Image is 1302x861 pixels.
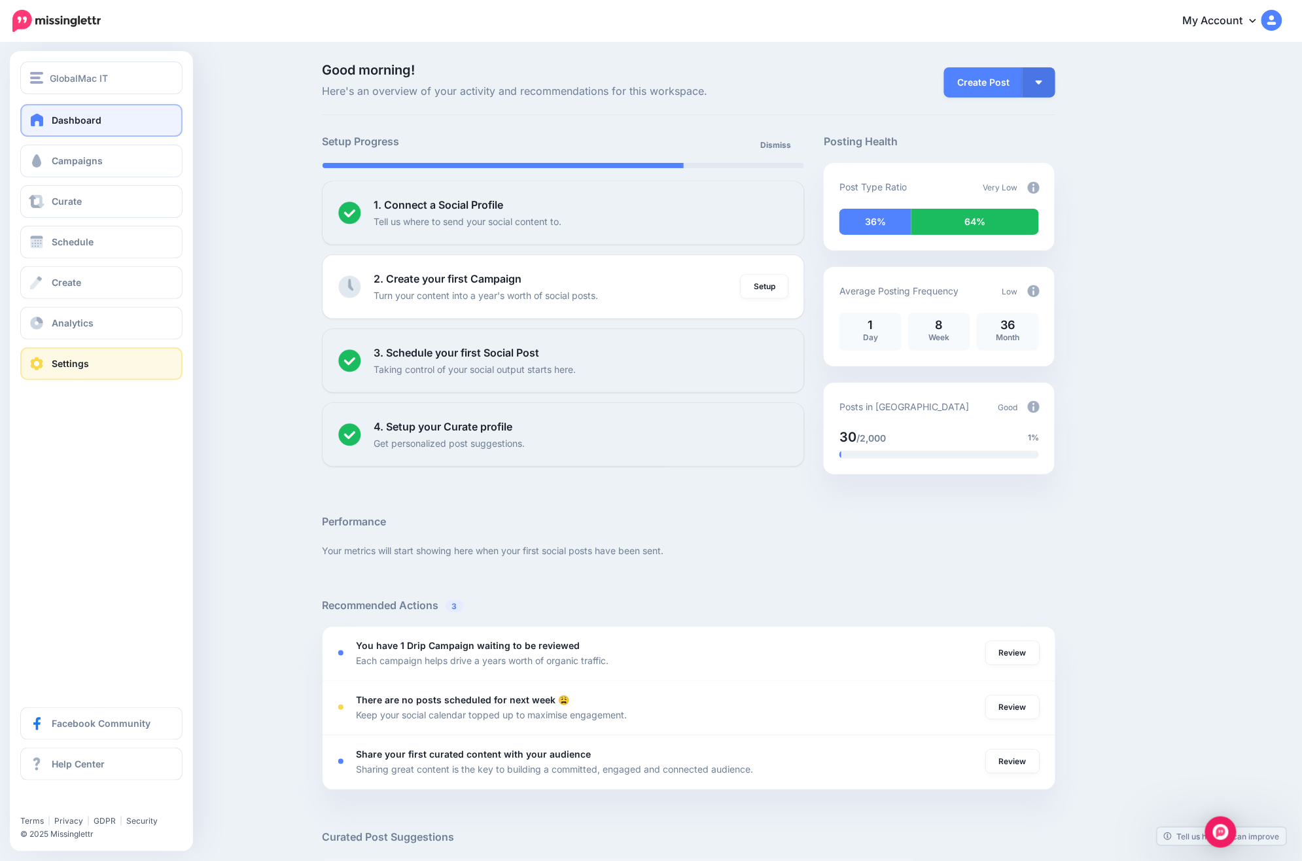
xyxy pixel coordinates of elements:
[20,307,183,340] a: Analytics
[1028,401,1040,413] img: info-circle-grey.png
[986,750,1040,773] a: Review
[374,198,504,211] b: 1. Connect a Social Profile
[126,816,158,826] a: Security
[1002,287,1018,296] span: Low
[20,748,183,781] a: Help Center
[323,829,1055,845] h5: Curated Post Suggestions
[374,288,599,303] p: Turn your content into a year's worth of social posts.
[323,597,1055,614] h5: Recommended Actions
[839,209,911,235] div: 36% of your posts in the last 30 days have been from Drip Campaigns
[983,183,1018,192] span: Very Low
[20,797,122,810] iframe: Twitter Follow Button
[1036,80,1042,84] img: arrow-down-white.png
[986,695,1040,719] a: Review
[52,236,94,247] span: Schedule
[996,332,1020,342] span: Month
[12,10,101,32] img: Missinglettr
[52,358,89,369] span: Settings
[846,319,895,331] p: 1
[20,266,183,299] a: Create
[839,179,907,194] p: Post Type Ratio
[357,748,591,760] b: Share your first curated content with your audience
[323,514,1055,530] h5: Performance
[94,816,116,826] a: GDPR
[986,641,1040,665] a: Review
[50,71,108,86] span: GlobalMac IT
[1157,828,1286,845] a: Tell us how we can improve
[839,451,841,459] div: 1% of your posts in the last 30 days have been from Drip Campaigns
[357,762,754,777] p: Sharing great content is the key to building a committed, engaged and connected audience.
[741,275,788,298] a: Setup
[52,758,105,769] span: Help Center
[338,705,343,710] div: <div class='status-dot small red margin-right'></div>Error
[357,653,609,668] p: Each campaign helps drive a years worth of organic traffic.
[54,816,83,826] a: Privacy
[338,349,361,372] img: checked-circle.png
[20,828,192,841] li: © 2025 Missinglettr
[338,650,343,656] div: <div class='status-dot small red margin-right'></div>Error
[120,816,122,826] span: |
[52,718,150,729] span: Facebook Community
[87,816,90,826] span: |
[863,332,878,342] span: Day
[374,420,513,433] b: 4. Setup your Curate profile
[323,133,563,150] h5: Setup Progress
[915,319,964,331] p: 8
[752,133,799,157] a: Dismiss
[20,226,183,258] a: Schedule
[983,319,1032,331] p: 36
[856,432,886,444] span: /2,000
[52,114,101,126] span: Dashboard
[48,816,50,826] span: |
[357,694,570,705] b: There are no posts scheduled for next week 😩
[357,640,580,651] b: You have 1 Drip Campaign waiting to be reviewed
[323,543,1055,558] p: Your metrics will start showing here when your first social posts have been sent.
[20,707,183,740] a: Facebook Community
[929,332,950,342] span: Week
[998,402,1018,412] span: Good
[20,104,183,137] a: Dashboard
[839,399,969,414] p: Posts in [GEOGRAPHIC_DATA]
[52,317,94,328] span: Analytics
[323,83,805,100] span: Here's an overview of your activity and recommendations for this workspace.
[824,133,1055,150] h5: Posting Health
[1028,182,1040,194] img: info-circle-grey.png
[20,347,183,380] a: Settings
[338,759,343,764] div: <div class='status-dot small red margin-right'></div>Error
[374,346,540,359] b: 3. Schedule your first Social Post
[20,145,183,177] a: Campaigns
[374,272,522,285] b: 2. Create your first Campaign
[52,277,81,288] span: Create
[1205,817,1237,848] div: Open Intercom Messenger
[338,423,361,446] img: checked-circle.png
[374,436,525,451] p: Get personalized post suggestions.
[911,209,1039,235] div: 64% of your posts in the last 30 days were manually created (i.e. were not from Drip Campaigns or...
[1170,5,1282,37] a: My Account
[839,429,856,445] span: 30
[944,67,1023,97] a: Create Post
[1028,285,1040,297] img: info-circle-grey.png
[52,155,103,166] span: Campaigns
[20,185,183,218] a: Curate
[338,275,361,298] img: clock-grey.png
[30,72,43,84] img: menu.png
[338,202,361,224] img: checked-circle.png
[1029,431,1040,444] span: 1%
[446,600,464,612] span: 3
[20,61,183,94] button: GlobalMac IT
[20,816,44,826] a: Terms
[839,283,959,298] p: Average Posting Frequency
[357,707,627,722] p: Keep your social calendar topped up to maximise engagement.
[374,362,576,377] p: Taking control of your social output starts here.
[52,196,82,207] span: Curate
[323,62,415,78] span: Good morning!
[374,214,562,229] p: Tell us where to send your social content to.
